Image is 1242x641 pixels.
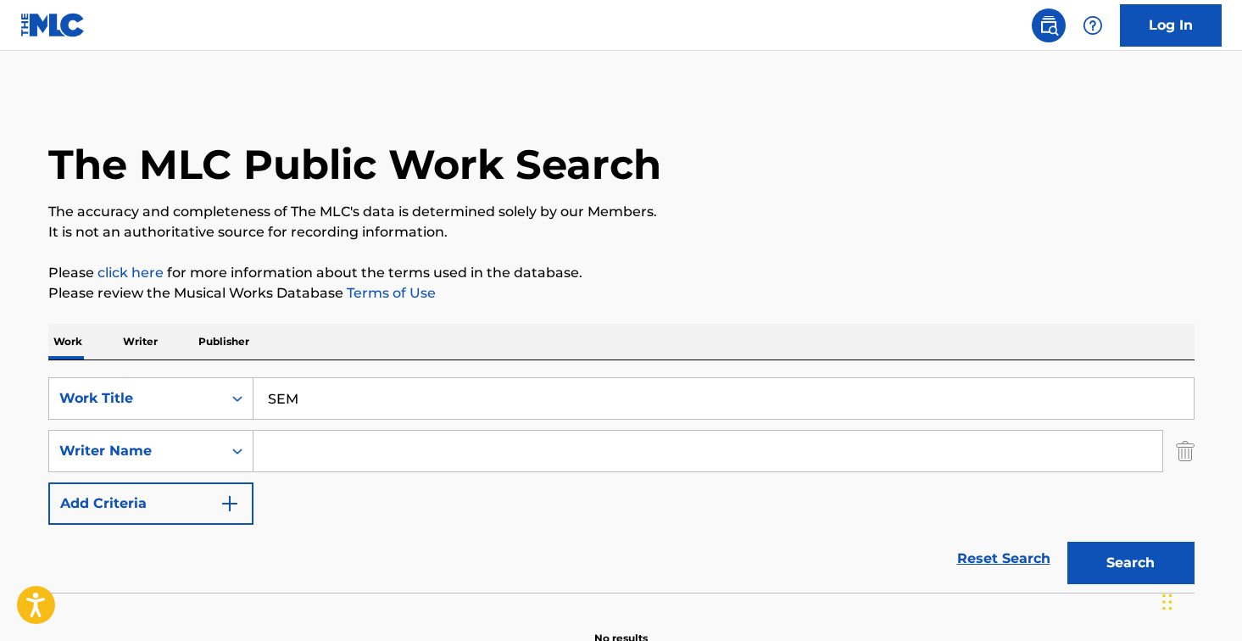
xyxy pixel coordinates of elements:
[48,202,1195,222] p: The accuracy and completeness of The MLC's data is determined solely by our Members.
[1032,8,1066,42] a: Public Search
[48,222,1195,242] p: It is not an authoritative source for recording information.
[48,263,1195,283] p: Please for more information about the terms used in the database.
[48,482,253,525] button: Add Criteria
[220,493,240,514] img: 9d2ae6d4665cec9f34b9.svg
[48,377,1195,593] form: Search Form
[48,324,87,360] p: Work
[1162,577,1172,627] div: Drag
[1076,8,1110,42] div: Help
[1157,560,1242,641] iframe: Chat Widget
[48,139,661,190] h1: The MLC Public Work Search
[1120,4,1222,47] a: Log In
[949,540,1059,577] a: Reset Search
[1083,15,1103,36] img: help
[118,324,163,360] p: Writer
[20,13,86,37] img: MLC Logo
[1176,430,1195,472] img: Delete Criterion
[97,265,164,281] a: click here
[48,283,1195,304] p: Please review the Musical Works Database
[59,441,212,461] div: Writer Name
[343,285,436,301] a: Terms of Use
[59,388,212,409] div: Work Title
[1067,542,1195,584] button: Search
[193,324,254,360] p: Publisher
[1039,15,1059,36] img: search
